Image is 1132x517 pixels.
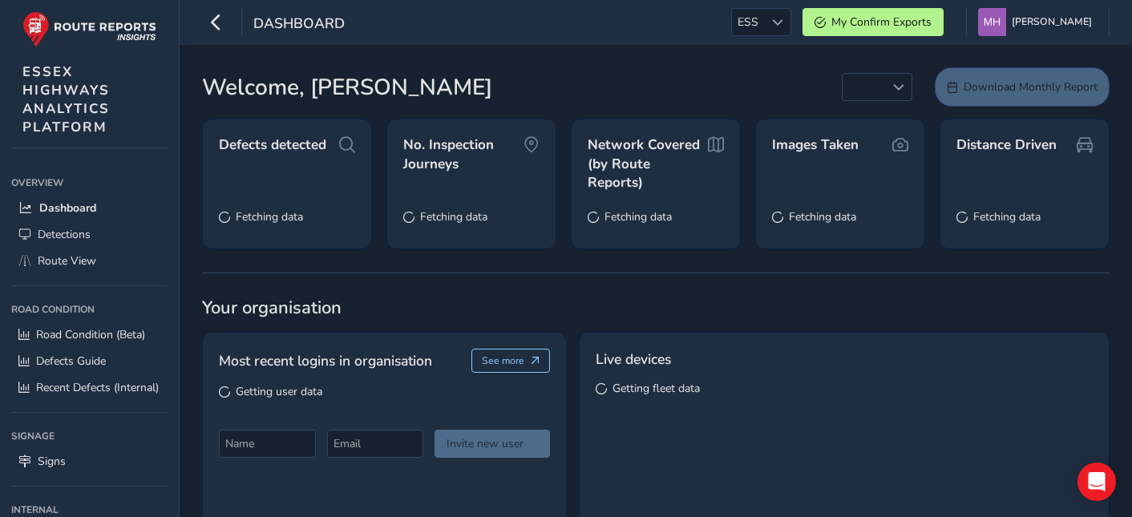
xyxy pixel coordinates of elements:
[956,135,1057,155] span: Distance Driven
[11,424,168,448] div: Signage
[973,209,1041,224] span: Fetching data
[236,209,303,224] span: Fetching data
[11,348,168,374] a: Defects Guide
[1077,462,1116,501] div: Open Intercom Messenger
[1012,8,1092,36] span: [PERSON_NAME]
[219,350,432,371] span: Most recent logins in organisation
[789,209,856,224] span: Fetching data
[38,227,91,242] span: Detections
[420,209,487,224] span: Fetching data
[39,200,96,216] span: Dashboard
[978,8,1006,36] img: diamond-layout
[11,195,168,221] a: Dashboard
[11,448,168,475] a: Signs
[596,349,671,370] span: Live devices
[202,296,1110,320] span: Your organisation
[253,14,345,36] span: Dashboard
[38,253,96,269] span: Route View
[831,14,932,30] span: My Confirm Exports
[11,221,168,248] a: Detections
[978,8,1098,36] button: [PERSON_NAME]
[11,297,168,321] div: Road Condition
[22,63,110,136] span: ESSEX HIGHWAYS ANALYTICS PLATFORM
[732,9,764,35] span: ESS
[202,71,492,104] span: Welcome, [PERSON_NAME]
[604,209,672,224] span: Fetching data
[38,454,66,469] span: Signs
[219,135,326,155] span: Defects detected
[11,248,168,274] a: Route View
[482,354,524,367] span: See more
[36,353,106,369] span: Defects Guide
[772,135,859,155] span: Images Taken
[36,327,145,342] span: Road Condition (Beta)
[471,349,551,373] button: See more
[36,380,159,395] span: Recent Defects (Internal)
[236,384,322,399] span: Getting user data
[612,381,700,396] span: Getting fleet data
[11,171,168,195] div: Overview
[403,135,524,173] span: No. Inspection Journeys
[327,430,424,458] input: Email
[588,135,708,192] span: Network Covered (by Route Reports)
[22,11,156,47] img: rr logo
[803,8,944,36] button: My Confirm Exports
[11,374,168,401] a: Recent Defects (Internal)
[11,321,168,348] a: Road Condition (Beta)
[219,430,316,458] input: Name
